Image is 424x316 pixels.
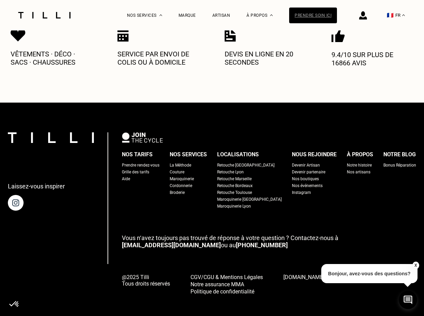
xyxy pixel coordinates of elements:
[217,175,252,182] a: Retouche Marseille
[122,162,159,169] a: Prendre rendez-vous
[170,149,207,160] div: Nos services
[331,51,413,67] p: 9.4/10 sur plus de 16866 avis
[387,12,394,18] span: 🇫🇷
[8,195,24,211] img: page instagram de Tilli une retoucherie à domicile
[292,175,319,182] a: Nos boutiques
[217,182,253,189] a: Retouche Bordeaux
[292,189,311,196] a: Instagram
[122,234,338,241] span: Vous n‘avez toujours pas trouvé de réponse à votre question ? Contactez-nous à
[217,196,282,203] a: Maroquinerie [GEOGRAPHIC_DATA]
[122,175,130,182] a: Aide
[321,264,418,283] p: Bonjour, avez-vous des questions?
[270,14,273,16] img: Menu déroulant à propos
[383,149,416,160] div: Notre blog
[170,169,184,175] a: Couture
[412,262,419,269] button: X
[8,183,65,190] p: Laissez-vous inspirer
[122,280,170,287] span: Tous droits réservés
[11,29,26,42] img: Icon
[225,29,236,42] img: Icon
[122,241,221,249] a: [EMAIL_ADDRESS][DOMAIN_NAME]
[292,169,325,175] a: Devenir partenaire
[283,274,324,280] span: [DOMAIN_NAME]
[11,50,93,66] p: Vêtements · Déco · Sacs · Chaussures
[117,50,199,66] p: Service par envoi de colis ou à domicile
[190,273,263,280] a: CGV/CGU & Mentions Légales
[190,281,244,288] span: Notre assurance MMA
[217,203,251,210] a: Maroquinerie Lyon
[292,162,320,169] a: Devenir Artisan
[170,189,185,196] a: Broderie
[347,162,372,169] a: Notre histoire
[217,162,274,169] a: Retouche [GEOGRAPHIC_DATA]
[289,8,337,23] a: Prendre soin ici
[347,169,370,175] a: Nos artisans
[122,234,416,249] p: ou au
[122,274,170,280] span: @2025 Tilli
[383,162,416,169] a: Bonus Réparation
[359,11,367,19] img: icône connexion
[190,280,263,288] a: Notre assurance MMA
[190,274,263,280] span: CGV/CGU & Mentions Légales
[16,12,73,18] img: Logo du service de couturière Tilli
[331,29,345,42] img: Icon
[122,149,153,160] div: Nos tarifs
[170,175,194,182] a: Maroquinerie
[225,50,307,66] p: Devis en ligne en 20 secondes
[217,169,244,175] a: Retouche Lyon
[212,13,230,18] a: Artisan
[236,241,288,249] a: [PHONE_NUMBER]
[159,14,162,16] img: Menu déroulant
[122,132,163,143] img: logo Join The Cycle
[122,169,149,175] a: Grille des tarifs
[190,288,263,295] a: Politique de confidentialité
[179,13,196,18] a: Marque
[170,162,191,169] a: La Méthode
[117,29,129,42] img: Icon
[402,14,405,16] img: menu déroulant
[170,182,192,189] a: Cordonnerie
[190,288,254,295] span: Politique de confidentialité
[292,182,323,189] a: Nos événements
[347,149,373,160] div: À propos
[283,274,414,280] span: a reçu la note de sur avis.
[217,149,259,160] div: Localisations
[292,149,337,160] div: Nous rejoindre
[217,189,252,196] a: Retouche Toulouse
[8,132,94,143] img: logo Tilli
